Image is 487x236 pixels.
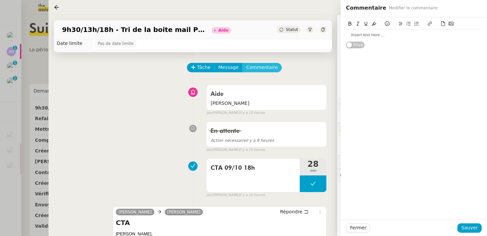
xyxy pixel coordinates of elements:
[54,38,92,49] td: Date limite
[300,160,326,168] span: 28
[206,192,265,198] small: [PERSON_NAME]
[98,40,134,47] span: Pas de date limite
[240,147,265,153] span: il y a 15 heures
[211,138,246,143] span: Action nécessaire
[165,209,203,215] a: [PERSON_NAME]
[346,3,386,13] span: Commentaire
[337,169,487,182] div: 💬Commentaires 5
[240,192,265,198] span: il y a 15 heures
[116,218,324,227] h4: CTA
[286,27,298,32] span: Statut
[346,223,370,233] button: Fermer
[353,42,363,48] span: Privé
[240,110,265,116] span: il y a 15 heures
[214,63,243,72] button: Message
[337,123,487,136] div: 🔐Données client
[350,224,366,232] span: Fermer
[206,110,265,116] small: [PERSON_NAME]
[211,128,240,134] span: En attente
[197,64,211,71] span: Tâche
[206,110,212,116] span: par
[461,224,478,232] span: Sauver
[211,91,224,97] span: Aide
[206,192,212,198] span: par
[211,100,322,107] span: [PERSON_NAME]
[346,42,365,48] button: Privé
[242,63,282,72] button: Commentaire
[340,159,391,165] span: ⏲️
[218,64,239,71] span: Message
[340,125,383,133] span: 🔐
[206,147,265,153] small: [PERSON_NAME]
[278,208,311,215] button: Répondre
[206,147,212,153] span: par
[340,100,375,108] span: ⚙️
[280,208,302,215] span: Répondre
[187,63,215,72] button: Tâche
[337,98,487,111] div: ⚙️Procédures
[337,156,487,169] div: ⏲️Tâches 629:52
[300,168,326,174] span: min
[340,173,395,178] span: 💬
[62,26,206,33] span: 9h30/13h/18h - Tri de la boite mail PRO - 3 octobre 2025
[211,163,296,173] span: CTA 09/10 18h
[389,5,438,11] span: Modifier le commentaire
[116,209,154,215] a: [PERSON_NAME]
[218,28,228,32] div: Aide
[211,138,274,143] span: il y a 9 heures
[457,223,482,233] button: Sauver
[246,64,278,71] span: Commentaire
